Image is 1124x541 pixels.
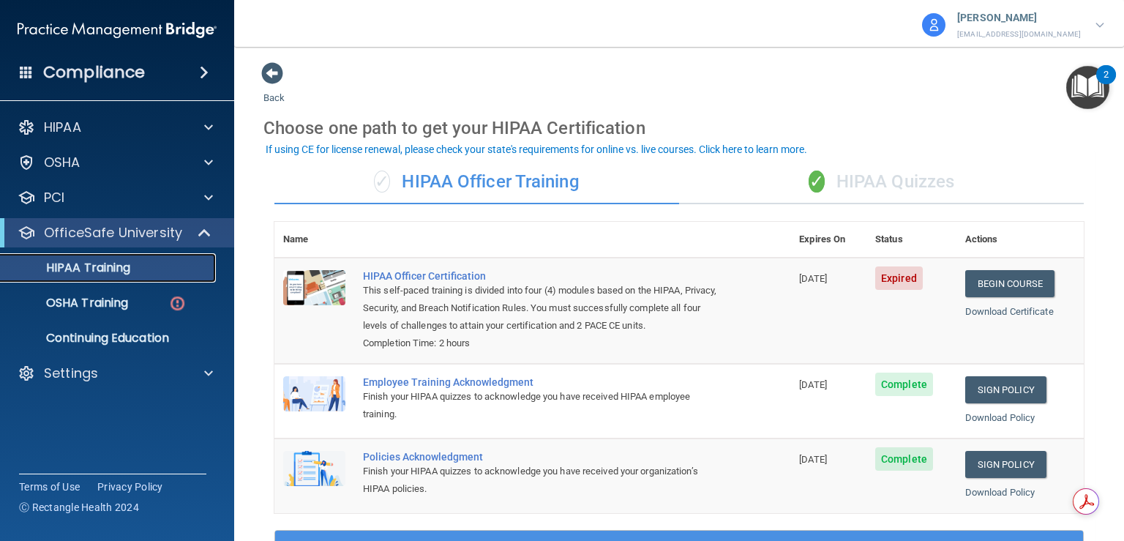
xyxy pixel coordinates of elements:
span: [DATE] [799,379,827,390]
button: Open Resource Center, 2 new notifications [1066,66,1109,109]
a: Back [263,75,285,103]
div: If using CE for license renewal, please check your state's requirements for online vs. live cours... [266,144,807,154]
a: OfficeSafe University [18,224,212,242]
img: PMB logo [18,15,217,45]
p: Continuing Education [10,331,209,346]
p: OSHA [44,154,80,171]
a: PCI [18,189,213,206]
p: HIPAA Training [10,261,130,275]
div: Choose one path to get your HIPAA Certification [263,107,1095,149]
img: danger-circle.6113f641.png [168,294,187,313]
a: Sign Policy [965,376,1046,403]
p: Settings [44,365,98,382]
button: If using CE for license renewal, please check your state's requirements for online vs. live cours... [263,142,809,157]
iframe: Drift Widget Chat Controller [872,439,1106,496]
div: Employee Training Acknowledgment [363,376,717,388]
span: ✓ [374,171,390,193]
p: PCI [44,189,64,206]
th: Expires On [790,222,866,258]
a: HIPAA [18,119,213,136]
a: Privacy Policy [97,480,163,494]
a: Terms of Use [19,480,80,494]
a: HIPAA Officer Certification [363,270,717,282]
div: Policies Acknowledgment [363,451,717,463]
div: HIPAA Quizzes [679,160,1084,204]
div: 2 [1104,75,1109,94]
p: [EMAIL_ADDRESS][DOMAIN_NAME] [957,28,1081,41]
div: HIPAA Officer Training [274,160,679,204]
a: Settings [18,365,213,382]
span: [DATE] [799,273,827,284]
h4: Compliance [43,62,145,83]
a: Download Certificate [965,306,1054,317]
a: Download Policy [965,487,1035,498]
div: Finish your HIPAA quizzes to acknowledge you have received HIPAA employee training. [363,388,717,423]
span: Ⓒ Rectangle Health 2024 [19,500,139,515]
span: ✓ [809,171,825,193]
p: OfficeSafe University [44,224,182,242]
div: Completion Time: 2 hours [363,335,717,352]
p: HIPAA [44,119,81,136]
span: [DATE] [799,454,827,465]
a: Begin Course [965,270,1054,297]
p: OSHA Training [10,296,128,310]
div: This self-paced training is divided into four (4) modules based on the HIPAA, Privacy, Security, ... [363,282,717,335]
img: avatar.17b06cb7.svg [922,13,945,37]
p: [PERSON_NAME] [957,9,1081,28]
th: Actions [956,222,1084,258]
a: OSHA [18,154,213,171]
img: arrow-down.227dba2b.svg [1095,23,1104,28]
span: Complete [875,373,933,396]
th: Name [274,222,354,258]
span: Expired [875,266,923,290]
a: Download Policy [965,412,1035,423]
div: Finish your HIPAA quizzes to acknowledge you have received your organization’s HIPAA policies. [363,463,717,498]
th: Status [866,222,956,258]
